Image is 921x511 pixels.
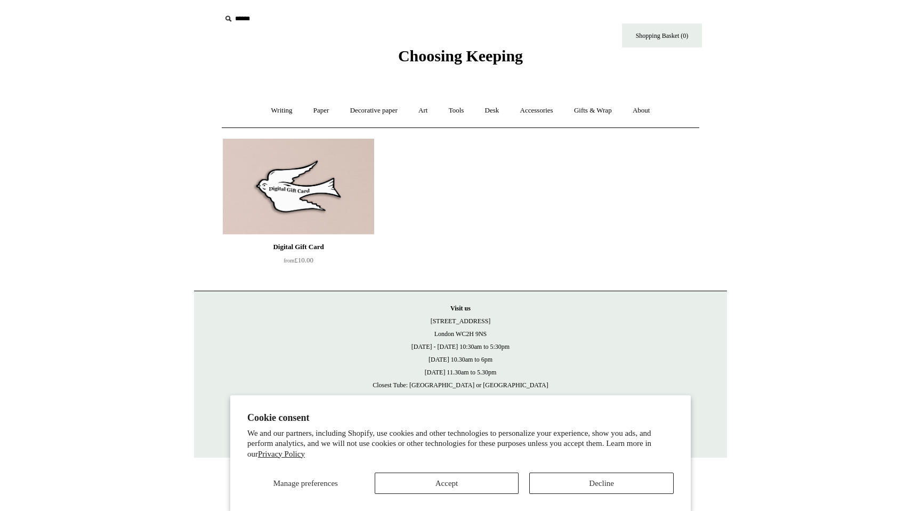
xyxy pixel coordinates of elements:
a: Desk [475,97,509,125]
a: Art [409,97,437,125]
a: Digital Gift Card Digital Gift Card [223,139,374,235]
strong: Visit us [450,305,471,312]
a: Tools [439,97,474,125]
a: Gifts & Wrap [564,97,621,125]
button: Manage preferences [247,473,364,494]
a: Choosing Keeping [398,55,523,63]
span: Manage preferences [273,479,338,488]
a: Accessories [511,97,563,125]
span: £10.00 [284,256,313,264]
h2: Cookie consent [247,412,674,424]
a: Shopping Basket (0) [622,23,702,47]
p: [STREET_ADDRESS] London WC2H 9NS [DATE] - [DATE] 10:30am to 5:30pm [DATE] 10.30am to 6pm [DATE] 1... [205,302,716,392]
a: Writing [262,97,302,125]
a: Privacy Policy [258,450,305,458]
p: We and our partners, including Shopify, use cookies and other technologies to personalize your ex... [247,428,674,460]
button: Accept [375,473,519,494]
a: About [623,97,660,125]
a: Digital Gift Card from£10.00 [223,241,374,284]
span: Choosing Keeping [398,47,523,65]
a: Decorative paper [341,97,407,125]
a: Paper [304,97,339,125]
button: Decline [529,473,674,494]
span: from [284,258,294,264]
div: Digital Gift Card [225,241,371,253]
img: Digital Gift Card [223,139,374,235]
